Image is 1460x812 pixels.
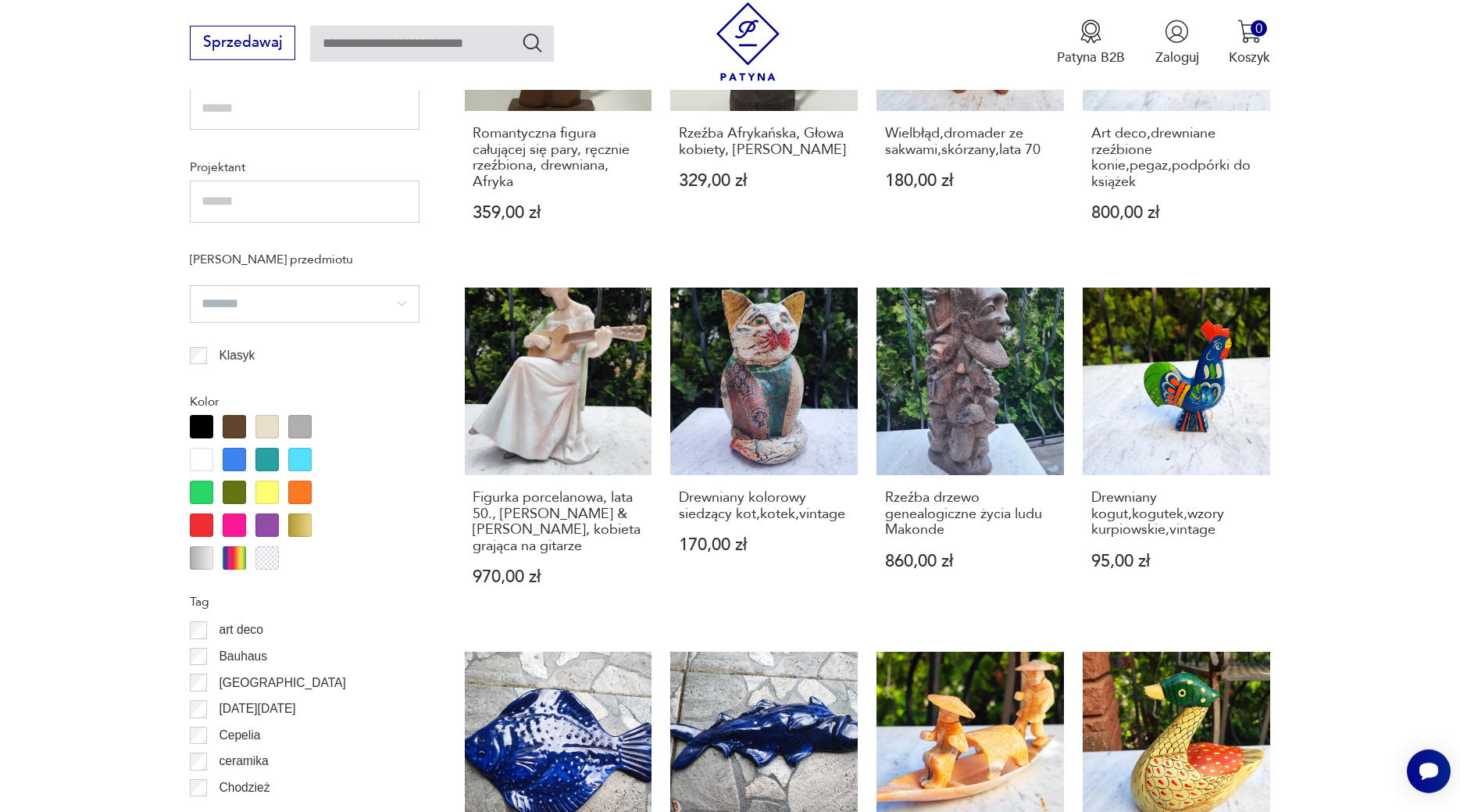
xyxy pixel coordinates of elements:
[190,592,419,612] p: Tag
[219,345,255,366] p: Klasyk
[1165,20,1189,44] img: Ikonka użytkownika
[219,673,345,693] p: [GEOGRAPHIC_DATA]
[219,778,270,798] p: Chodzież
[473,205,643,221] p: 359,00 zł
[1057,48,1125,66] p: Patyna B2B
[1155,48,1199,66] p: Zaloguj
[885,173,1055,189] p: 180,00 zł
[219,699,295,719] p: [DATE][DATE]
[521,31,544,54] button: Szukaj
[670,288,858,622] a: Drewniany kolorowy siedzący kot,kotek,vintageDrewniany kolorowy siedzący kot,kotek,vintage170,00 zł
[1251,20,1267,37] div: 0
[190,157,419,177] p: Projektant
[1057,20,1125,66] a: Ikona medaluPatyna B2B
[1237,20,1262,44] img: Ikona koszyka
[1155,20,1199,66] button: Zaloguj
[465,288,652,622] a: Figurka porcelanowa, lata 50., Bing & Grondahl, kobieta grająca na gitarzeFigurka porcelanowa, la...
[1091,126,1262,190] h3: Art deco,drewniane rzeźbione konie,pegaz,podpórki do książek
[473,490,643,554] h3: Figurka porcelanowa, lata 50., [PERSON_NAME] & [PERSON_NAME], kobieta grająca na gitarze
[219,725,260,746] p: Cepelia
[679,173,849,189] p: 329,00 zł
[679,490,849,522] h3: Drewniany kolorowy siedzący kot,kotek,vintage
[219,646,267,667] p: Bauhaus
[190,249,419,270] p: [PERSON_NAME] przedmiotu
[1229,48,1270,66] p: Koszyk
[473,569,643,585] p: 970,00 zł
[1229,20,1270,66] button: 0Koszyk
[473,126,643,190] h3: Romantyczna figura całującej się pary, ręcznie rzeźbiona, drewniana, Afryka
[709,2,787,81] img: Patyna - sklep z meblami i dekoracjami vintage
[876,288,1064,622] a: Rzeźba drzewo genealogiczne życia ludu MakondeRzeźba drzewo genealogiczne życia ludu Makonde860,0...
[190,38,295,50] a: Sprzedawaj
[885,490,1055,538] h3: Rzeźba drzewo genealogiczne życia ludu Makonde
[219,620,262,640] p: art deco
[190,26,295,60] button: Sprzedawaj
[1079,20,1103,44] img: Ikona medalu
[885,126,1055,158] h3: Wielbłąd,dromader ze sakwami,skórzany,lata 70
[885,553,1055,570] p: 860,00 zł
[679,537,849,553] p: 170,00 zł
[219,751,268,771] p: ceramika
[1091,490,1262,538] h3: Drewniany kogut,kogutek,wzory kurpiowskie,vintage
[1057,20,1125,66] button: Patyna B2B
[1407,749,1451,793] iframe: Smartsupp widget button
[1091,205,1262,221] p: 800,00 zł
[1083,288,1270,622] a: Drewniany kogut,kogutek,wzory kurpiowskie,vintageDrewniany kogut,kogutek,wzory kurpiowskie,vintag...
[190,392,419,412] p: Kolor
[679,126,849,158] h3: Rzeźba Afrykańska, Głowa kobiety, [PERSON_NAME]
[1091,553,1262,570] p: 95,00 zł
